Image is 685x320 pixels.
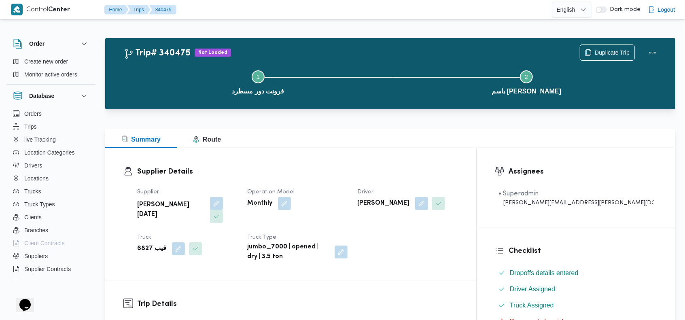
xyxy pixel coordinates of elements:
button: Supplier Contracts [10,263,92,275]
h3: Supplier Details [137,166,458,177]
h3: Assignees [509,166,657,177]
button: Dropoffs details entered [495,267,657,280]
button: Order [13,39,89,49]
h3: Order [29,39,45,49]
span: Driver Assigned [510,286,555,292]
span: Trips [24,122,37,131]
h3: Checklist [509,246,657,256]
button: Truck Assigned [495,299,657,312]
span: Truck Types [24,199,55,209]
b: [PERSON_NAME][DATE] [137,200,204,220]
span: Dark mode [607,6,641,13]
button: Drivers [10,159,92,172]
span: Drivers [24,161,42,170]
span: باسم [PERSON_NAME] [492,87,561,96]
span: Truck [137,235,151,240]
button: Trips [10,120,92,133]
button: Logout [645,2,679,18]
span: 2 [525,74,528,80]
button: Branches [10,224,92,237]
button: 340475 [149,5,176,15]
button: Driver Assigned [495,283,657,296]
button: live Tracking [10,133,92,146]
span: Dropoffs details entered [510,269,579,276]
iframe: chat widget [8,288,34,312]
button: Client Contracts [10,237,92,250]
div: Database [6,107,95,282]
b: Center [49,7,70,13]
span: Client Contracts [24,238,65,248]
span: Monitor active orders [24,70,77,79]
span: Supplier [137,189,159,195]
h3: Database [29,91,54,101]
span: Create new order [24,57,68,66]
button: باسم [PERSON_NAME] [392,61,661,103]
span: Summary [121,136,161,143]
div: Order [6,55,95,84]
h2: Trip# 340475 [124,48,191,59]
span: Supplier Contracts [24,264,71,274]
b: Monthly [247,199,272,208]
span: Location Categories [24,148,75,157]
b: jumbo_7000 | opened | dry | 3.5 ton [247,242,329,262]
button: Monitor active orders [10,68,92,81]
span: فرونت دور مسطرد [232,87,284,96]
span: Trucks [24,186,41,196]
span: Driver [357,189,373,195]
b: Not Loaded [198,50,227,55]
span: Truck Assigned [510,302,554,309]
button: Clients [10,211,92,224]
span: Suppliers [24,251,48,261]
button: Orders [10,107,92,120]
button: Database [13,91,89,101]
span: live Tracking [24,135,56,144]
button: Trips [127,5,151,15]
span: Branches [24,225,48,235]
button: Trucks [10,185,92,198]
span: Clients [24,212,42,222]
span: 1 [257,74,260,80]
b: [PERSON_NAME] [357,199,409,208]
h3: Trip Details [137,299,458,309]
img: X8yXhbKr1z7QwAAAABJRU5ErkJggg== [11,4,23,15]
button: Locations [10,172,92,185]
span: Driver Assigned [510,284,555,294]
span: Locations [24,174,49,183]
button: Devices [10,275,92,288]
button: Duplicate Trip [580,45,635,61]
span: Truck Type [247,235,276,240]
span: Not Loaded [195,49,231,57]
span: Logout [658,5,675,15]
span: Route [193,136,221,143]
button: فرونت دور مسطرد [124,61,392,103]
button: Create new order [10,55,92,68]
div: [PERSON_NAME][EMAIL_ADDRESS][PERSON_NAME][DOMAIN_NAME] [498,199,654,207]
span: Duplicate Trip [595,48,630,57]
b: قيب 6827 [137,244,166,254]
button: Suppliers [10,250,92,263]
button: Home [104,5,129,15]
span: Orders [24,109,42,119]
span: Truck Assigned [510,301,554,310]
span: • Superadmin mohamed.nabil@illa.com.eg [498,189,654,207]
button: Actions [645,45,661,61]
span: Devices [24,277,45,287]
div: • Superadmin [498,189,654,199]
span: Dropoffs details entered [510,268,579,278]
button: Location Categories [10,146,92,159]
button: Truck Types [10,198,92,211]
span: Operation Model [247,189,295,195]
